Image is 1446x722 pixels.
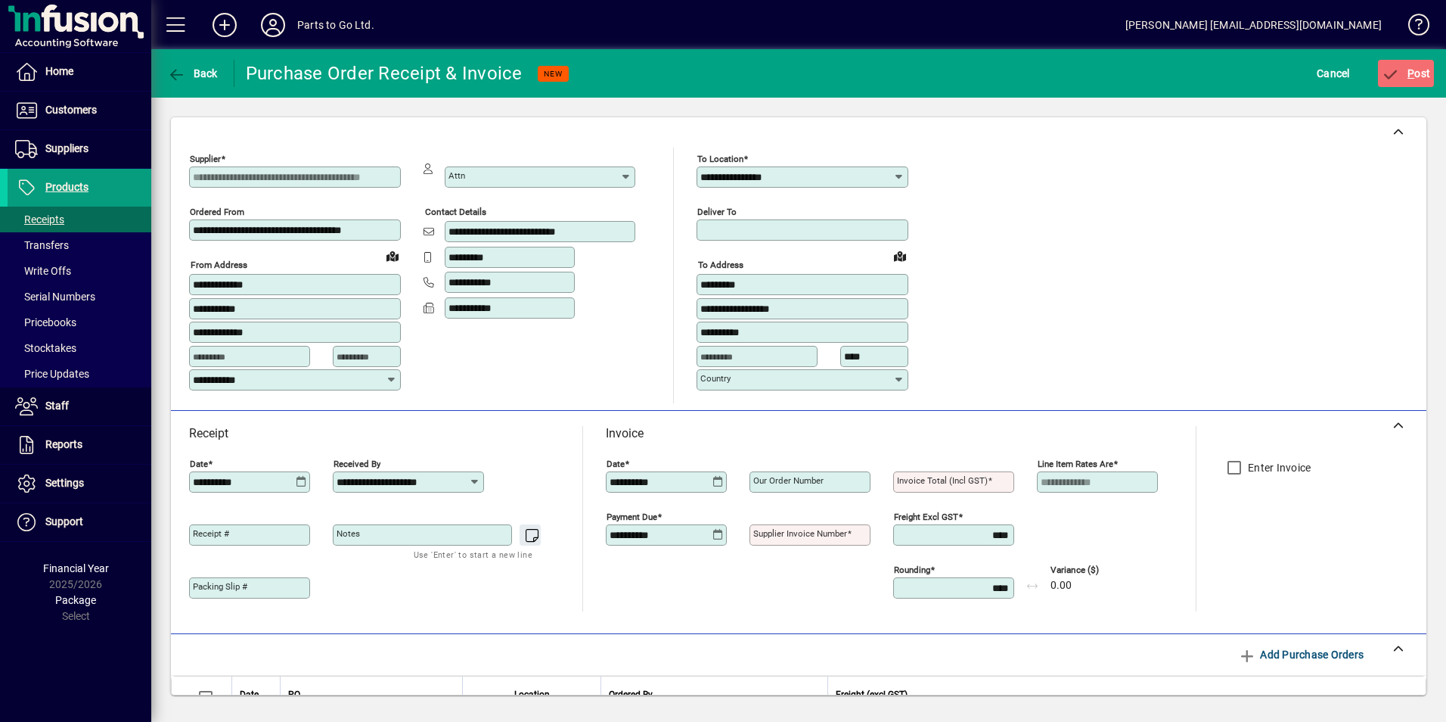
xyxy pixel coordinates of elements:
mat-label: Packing Slip # [193,581,247,592]
app-page-header-button: Back [151,60,234,87]
span: NEW [544,69,563,79]
mat-label: Invoice Total (incl GST) [897,475,988,486]
button: Post [1378,60,1435,87]
span: Add Purchase Orders [1238,643,1364,667]
span: 0.00 [1050,580,1072,592]
span: Settings [45,477,84,489]
span: Transfers [15,239,69,251]
span: Package [55,594,96,606]
a: Support [8,503,151,541]
span: Receipts [15,213,64,226]
span: Freight (excl GST) [836,686,908,703]
span: Reports [45,438,82,450]
div: Ordered By [609,686,820,703]
span: Staff [45,400,69,412]
span: Ordered By [609,686,653,703]
span: Customers [45,104,97,116]
div: Date [240,686,272,703]
button: Cancel [1313,60,1354,87]
label: Enter Invoice [1245,460,1311,475]
button: Profile [249,11,297,39]
span: Home [45,65,73,77]
mat-label: Ordered from [190,207,244,217]
mat-hint: Use 'Enter' to start a new line [414,546,532,563]
span: Variance ($) [1050,565,1141,575]
a: Customers [8,92,151,129]
span: Pricebooks [15,316,76,328]
mat-label: Supplier [190,154,221,164]
span: Suppliers [45,142,88,154]
span: Price Updates [15,368,89,380]
mat-label: Rounding [894,565,930,575]
mat-label: Date [190,459,208,469]
mat-label: Notes [337,528,360,539]
mat-label: Country [700,373,731,384]
mat-label: Supplier invoice number [753,528,847,539]
span: Products [45,181,88,193]
span: Date [240,686,259,703]
button: Add Purchase Orders [1232,641,1370,668]
mat-label: Date [607,459,625,469]
span: Write Offs [15,265,71,277]
span: Support [45,515,83,527]
mat-label: Received by [334,459,380,469]
a: Price Updates [8,361,151,387]
div: PO [288,686,455,703]
mat-label: Our order number [753,475,824,486]
span: Serial Numbers [15,291,95,303]
a: Serial Numbers [8,284,151,310]
div: Purchase Order Receipt & Invoice [246,61,523,86]
a: Settings [8,465,151,503]
button: Add [200,11,249,39]
a: Transfers [8,232,151,258]
span: Back [167,67,218,79]
mat-label: Freight excl GST [894,512,958,522]
a: View on map [888,244,912,268]
div: Parts to Go Ltd. [297,13,374,37]
div: [PERSON_NAME] [EMAIL_ADDRESS][DOMAIN_NAME] [1125,13,1382,37]
a: Stocktakes [8,335,151,361]
a: Receipts [8,207,151,232]
button: Back [163,60,222,87]
mat-label: To location [697,154,743,164]
a: Knowledge Base [1397,3,1427,52]
span: ost [1382,67,1431,79]
a: Staff [8,387,151,425]
span: P [1407,67,1414,79]
span: Cancel [1317,61,1350,86]
mat-label: Deliver To [697,207,737,217]
span: PO [288,686,300,703]
span: Location [514,686,550,703]
a: Suppliers [8,130,151,168]
div: Freight (excl GST) [836,686,1407,703]
mat-label: Payment due [607,512,657,522]
a: Pricebooks [8,310,151,335]
a: Write Offs [8,258,151,284]
mat-label: Attn [448,170,465,181]
span: Financial Year [43,562,109,574]
mat-label: Receipt # [193,528,229,539]
mat-label: Line item rates are [1038,459,1113,469]
a: Home [8,53,151,91]
a: View on map [380,244,405,268]
span: Stocktakes [15,342,76,354]
a: Reports [8,426,151,464]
